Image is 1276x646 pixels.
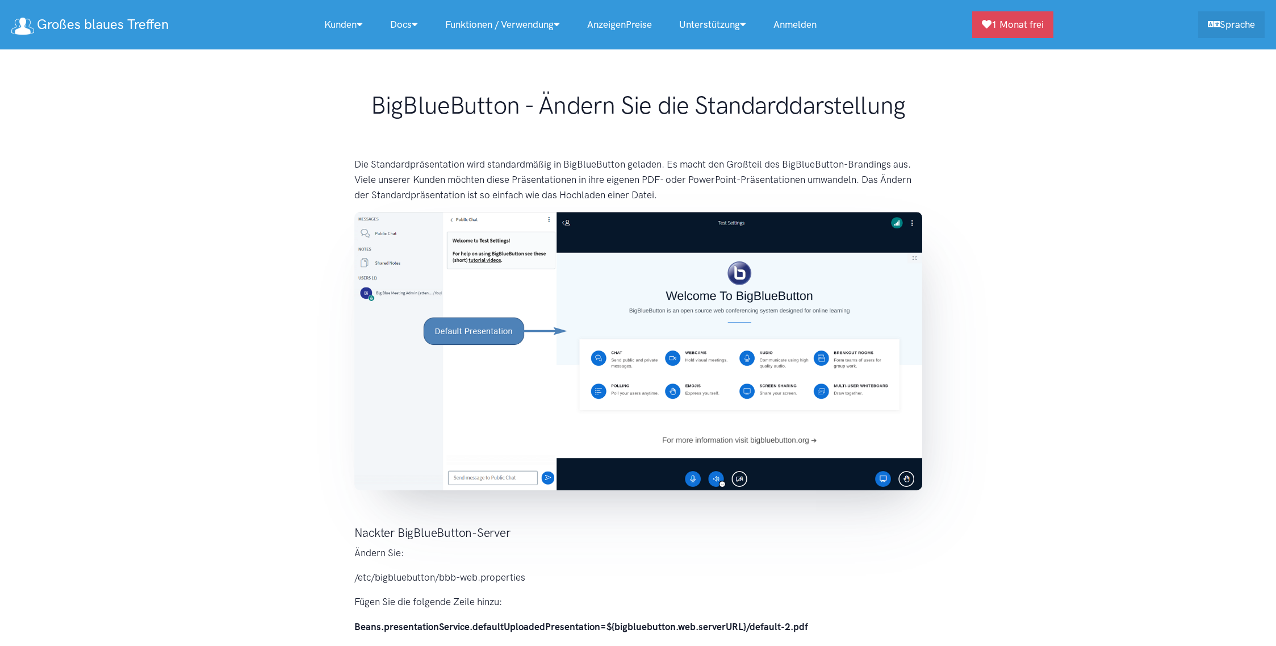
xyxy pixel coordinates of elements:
a: Großes blaues Treffen [11,12,169,37]
h3: Nackter BigBlueButton-Server [354,524,922,541]
img: Standardpräsentation [354,212,922,490]
a: Funktionen / Verwendung [432,12,574,37]
a: Sprache [1198,11,1265,38]
a: Docs [376,12,432,37]
a: Unterstützung [666,12,760,37]
a: AnzeigenPreise [574,12,666,37]
a: Kunden [311,12,376,37]
img: Logo [11,18,34,35]
p: Ändern Sie: [354,545,922,561]
p: /etc/bigbluebutton/bbb-web.properties [354,570,922,585]
p: Fügen Sie die folgende Zeile hinzu: [354,594,922,610]
strong: Beans.presentationService.defaultUploadedPresentation=${bigbluebutton.web.serverURL}/default-2.pdf [354,621,808,632]
a: Anmelden [760,12,830,37]
a: 1 Monat frei [972,11,1053,38]
p: Die Standardpräsentation wird standardmäßig in BigBlueButton geladen. Es macht den Großteil des B... [354,157,922,203]
h1: BigBlueButton - Ändern Sie die Standarddarstellung [354,91,922,120]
